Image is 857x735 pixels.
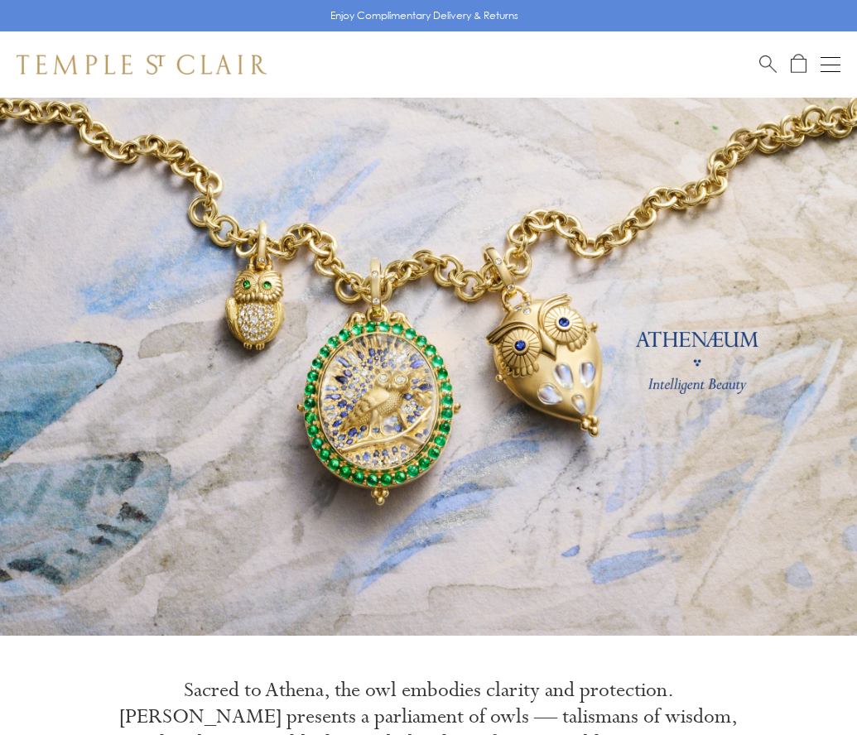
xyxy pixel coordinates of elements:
p: Enjoy Complimentary Delivery & Returns [330,7,518,24]
a: Open Shopping Bag [791,54,806,74]
a: Search [759,54,777,74]
button: Open navigation [821,55,840,74]
img: Temple St. Clair [17,55,267,74]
